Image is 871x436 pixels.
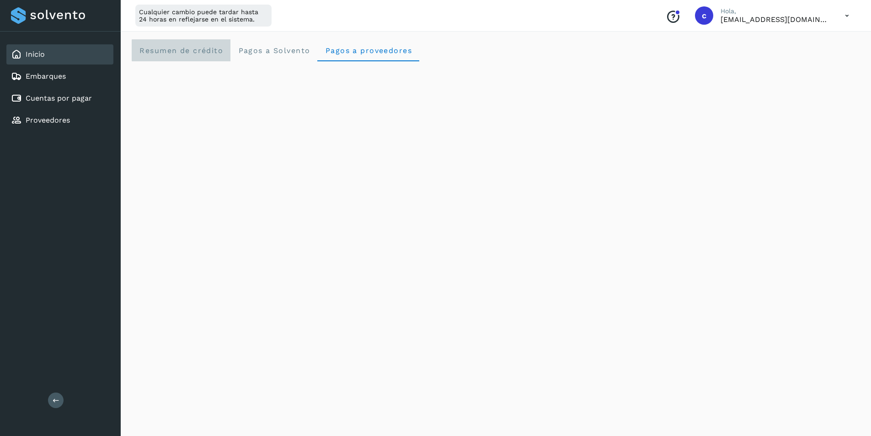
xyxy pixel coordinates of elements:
[6,110,113,130] div: Proveedores
[26,116,70,124] a: Proveedores
[325,46,412,55] span: Pagos a proveedores
[6,44,113,65] div: Inicio
[721,7,830,15] p: Hola,
[26,94,92,102] a: Cuentas por pagar
[6,88,113,108] div: Cuentas por pagar
[135,5,272,27] div: Cualquier cambio puede tardar hasta 24 horas en reflejarse en el sistema.
[6,66,113,86] div: Embarques
[26,50,45,59] a: Inicio
[721,15,830,24] p: contabilidad5@easo.com
[238,46,310,55] span: Pagos a Solvento
[26,72,66,81] a: Embarques
[139,46,223,55] span: Resumen de crédito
